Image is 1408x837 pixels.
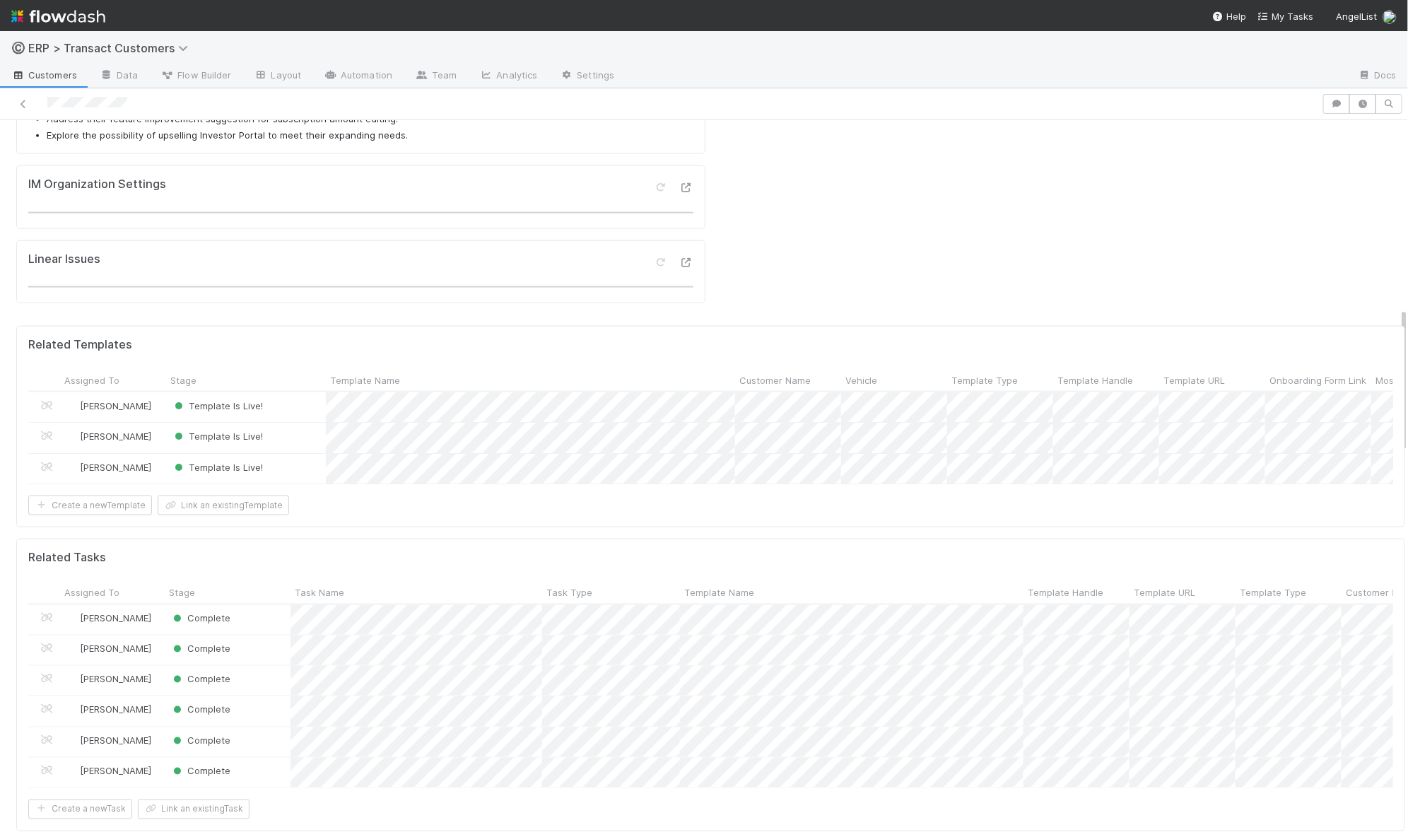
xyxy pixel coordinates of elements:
[548,65,626,88] a: Settings
[170,611,230,626] div: Complete
[28,177,166,192] h5: IM Organization Settings
[172,460,263,474] div: Template Is Live!
[170,703,230,717] div: Complete
[1134,585,1195,599] span: Template URL
[80,400,151,411] span: [PERSON_NAME]
[170,674,230,685] span: Complete
[66,613,78,624] img: avatar_f5fedbe2-3a45-46b0-b9bb-d3935edf1c24.png
[66,735,78,747] img: avatar_ec9c1780-91d7-48bb-898e-5f40cebd5ff8.png
[160,68,231,82] span: Flow Builder
[80,643,151,655] span: [PERSON_NAME]
[66,431,78,442] img: avatar_ec9c1780-91d7-48bb-898e-5f40cebd5ff8.png
[170,766,230,777] span: Complete
[170,613,230,624] span: Complete
[1212,9,1246,23] div: Help
[170,764,230,778] div: Complete
[47,129,693,143] li: Explore the possibility of upselling Investor Portal to meet their expanding needs.
[66,460,151,474] div: [PERSON_NAME]
[469,65,549,88] a: Analytics
[404,65,468,88] a: Team
[158,496,289,515] button: Link an existingTemplate
[1057,373,1133,387] span: Template Handle
[66,400,78,411] img: avatar_ec9c1780-91d7-48bb-898e-5f40cebd5ff8.png
[1347,65,1408,88] a: Docs
[951,373,1018,387] span: Template Type
[66,704,78,715] img: avatar_ec9c1780-91d7-48bb-898e-5f40cebd5ff8.png
[80,431,151,442] span: [PERSON_NAME]
[28,338,132,352] h5: Related Templates
[172,462,263,473] span: Template Is Live!
[28,800,132,819] button: Create a newTask
[1383,10,1397,24] img: avatar_ec9c1780-91d7-48bb-898e-5f40cebd5ff8.png
[80,766,151,777] span: [PERSON_NAME]
[312,65,404,88] a: Automation
[546,585,592,599] span: Task Type
[1336,11,1377,22] span: AngelList
[295,585,344,599] span: Task Name
[330,373,400,387] span: Template Name
[66,611,151,626] div: [PERSON_NAME]
[1028,585,1103,599] span: Template Handle
[66,462,78,473] img: avatar_ec9c1780-91d7-48bb-898e-5f40cebd5ff8.png
[64,585,119,599] span: Assigned To
[64,373,119,387] span: Assigned To
[845,373,877,387] span: Vehicle
[66,429,151,443] div: [PERSON_NAME]
[1257,11,1313,22] span: My Tasks
[172,399,263,413] div: Template Is Live!
[66,734,151,748] div: [PERSON_NAME]
[80,735,151,747] span: [PERSON_NAME]
[28,551,106,565] h5: Related Tasks
[1269,373,1366,387] span: Onboarding Form Link
[1240,585,1306,599] span: Template Type
[11,42,25,54] span: ©️
[66,766,78,777] img: avatar_ec9c1780-91d7-48bb-898e-5f40cebd5ff8.png
[11,68,77,82] span: Customers
[170,704,230,715] span: Complete
[28,496,152,515] button: Create a newTemplate
[80,462,151,473] span: [PERSON_NAME]
[11,4,105,28] img: logo-inverted-e16ddd16eac7371096b0.svg
[149,65,242,88] a: Flow Builder
[66,643,78,655] img: avatar_ec9c1780-91d7-48bb-898e-5f40cebd5ff8.png
[80,704,151,715] span: [PERSON_NAME]
[172,431,263,442] span: Template Is Live!
[28,41,195,55] span: ERP > Transact Customers
[1163,373,1225,387] span: Template URL
[169,585,195,599] span: Stage
[80,613,151,624] span: [PERSON_NAME]
[172,400,263,411] span: Template Is Live!
[170,672,230,686] div: Complete
[172,429,263,443] div: Template Is Live!
[66,642,151,656] div: [PERSON_NAME]
[66,764,151,778] div: [PERSON_NAME]
[684,585,754,599] span: Template Name
[88,65,149,88] a: Data
[66,399,151,413] div: [PERSON_NAME]
[170,642,230,656] div: Complete
[739,373,811,387] span: Customer Name
[170,643,230,655] span: Complete
[243,65,313,88] a: Layout
[80,674,151,685] span: [PERSON_NAME]
[28,252,100,267] h5: Linear Issues
[138,800,250,819] button: Link an existingTask
[1257,9,1313,23] a: My Tasks
[170,735,230,747] span: Complete
[66,672,151,686] div: [PERSON_NAME]
[66,674,78,685] img: avatar_11833ecc-818b-4748-aee0-9d6cf8466369.png
[170,373,196,387] span: Stage
[170,734,230,748] div: Complete
[66,703,151,717] div: [PERSON_NAME]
